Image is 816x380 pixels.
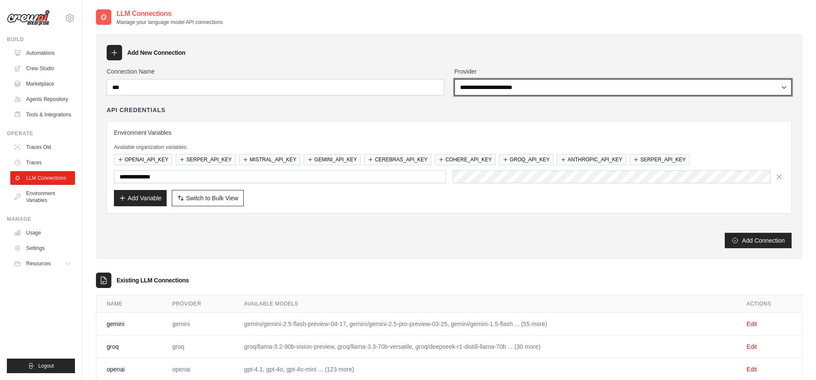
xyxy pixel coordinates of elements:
a: Settings [10,241,75,255]
a: Environment Variables [10,187,75,207]
a: Automations [10,46,75,60]
div: Build [7,36,75,43]
button: Add Connection [725,233,792,248]
th: Actions [736,295,802,313]
button: GROQ_API_KEY [499,154,553,165]
div: Operate [7,130,75,137]
a: Edit [747,321,757,327]
button: Logout [7,359,75,373]
h3: Existing LLM Connections [117,276,189,285]
a: LLM Connections [10,171,75,185]
th: Name [96,295,162,313]
span: Switch to Bulk View [186,194,238,202]
td: groq [162,335,234,358]
button: Switch to Bulk View [172,190,244,206]
button: COHERE_API_KEY [435,154,496,165]
button: CEREBRAS_API_KEY [364,154,431,165]
h3: Environment Variables [114,128,784,137]
a: Crew Studio [10,62,75,75]
a: Marketplace [10,77,75,91]
button: OPENAI_API_KEY [114,154,172,165]
h4: API Credentials [107,106,165,114]
label: Connection Name [107,67,444,76]
p: Available organization variables: [114,144,784,151]
p: Manage your language model API connections [117,19,223,26]
a: Agents Repository [10,92,75,106]
th: Available Models [234,295,736,313]
button: Add Variable [114,190,167,206]
button: GEMINI_API_KEY [304,154,361,165]
a: Traces Old [10,140,75,154]
a: Traces [10,156,75,169]
label: Provider [454,67,792,76]
a: Usage [10,226,75,240]
button: ANTHROPIC_API_KEY [557,154,626,165]
span: Logout [38,362,54,369]
img: Logo [7,10,50,26]
a: Edit [747,366,757,373]
button: SERPER_API_KEY [630,154,690,165]
button: Resources [10,257,75,270]
h2: LLM Connections [117,9,223,19]
div: Manage [7,216,75,223]
span: Resources [26,260,51,267]
button: SERPER_API_KEY [176,154,236,165]
a: Edit [747,343,757,350]
td: gemini/gemini-2.5-flash-preview-04-17, gemini/gemini-2.5-pro-preview-03-25, gemini/gemini-1.5-fla... [234,313,736,335]
td: groq/llama-3.2-90b-vision-preview, groq/llama-3.3-70b-versatile, groq/deepseek-r1-distill-llama-7... [234,335,736,358]
td: gemini [96,313,162,335]
h3: Add New Connection [127,48,185,57]
th: Provider [162,295,234,313]
td: gemini [162,313,234,335]
button: MISTRAL_API_KEY [239,154,300,165]
a: Tools & Integrations [10,108,75,122]
td: groq [96,335,162,358]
